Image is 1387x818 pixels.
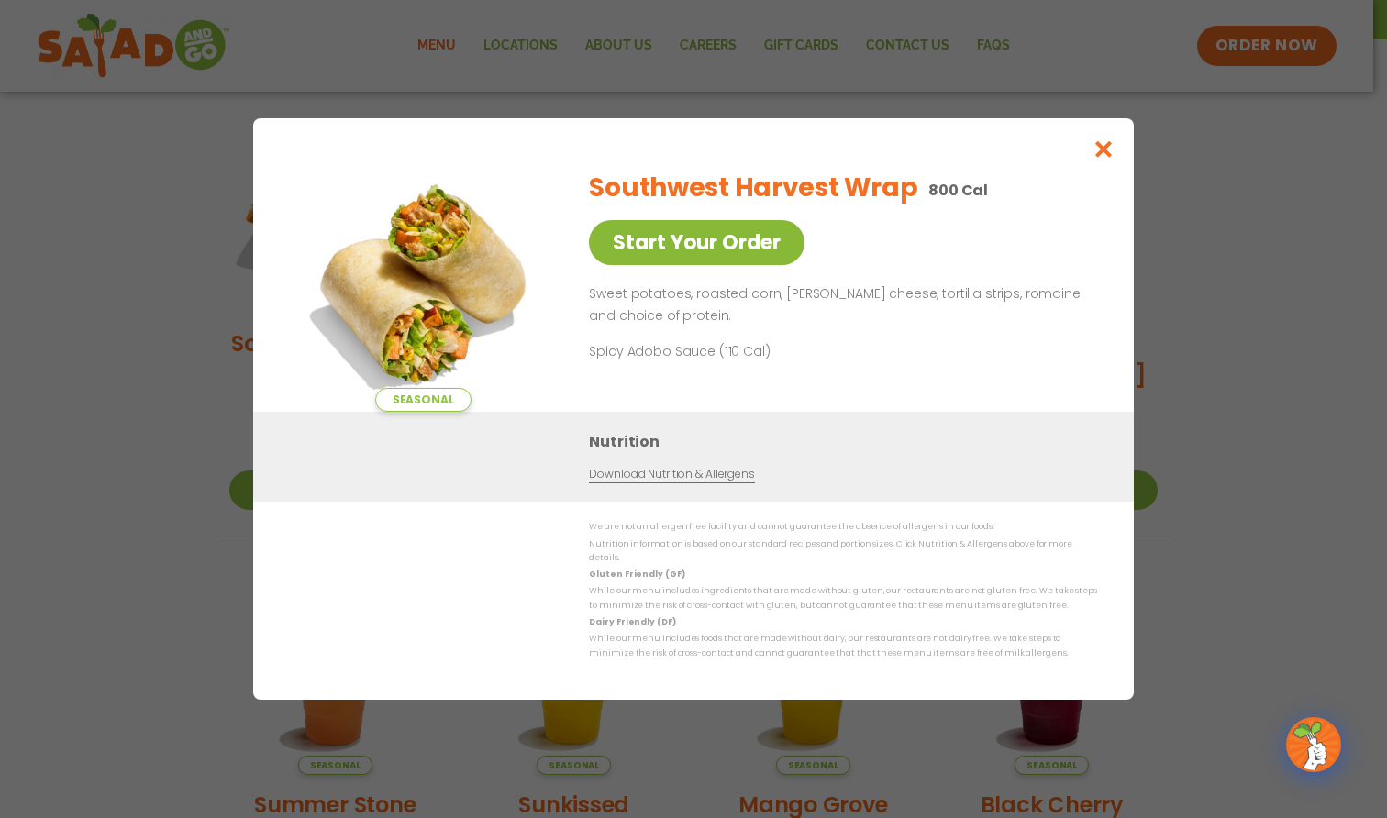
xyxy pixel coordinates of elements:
[589,632,1097,660] p: While our menu includes foods that are made without dairy, our restaurants are not dairy free. We...
[589,616,675,627] strong: Dairy Friendly (DF)
[589,342,928,361] p: Spicy Adobo Sauce (110 Cal)
[928,179,988,202] p: 800 Cal
[589,430,1106,453] h3: Nutrition
[375,388,472,412] span: Seasonal
[589,466,754,483] a: Download Nutrition & Allergens
[589,220,804,265] a: Start Your Order
[589,520,1097,534] p: We are not an allergen free facility and cannot guarantee the absence of allergens in our foods.
[294,155,551,412] img: Featured product photo for Southwest Harvest Wrap
[589,569,684,580] strong: Gluten Friendly (GF)
[589,537,1097,566] p: Nutrition information is based on our standard recipes and portion sizes. Click Nutrition & Aller...
[589,584,1097,613] p: While our menu includes ingredients that are made without gluten, our restaurants are not gluten ...
[1074,118,1134,180] button: Close modal
[589,283,1090,327] p: Sweet potatoes, roasted corn, [PERSON_NAME] cheese, tortilla strips, romaine and choice of protein.
[589,169,917,207] h2: Southwest Harvest Wrap
[1288,719,1339,770] img: wpChatIcon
